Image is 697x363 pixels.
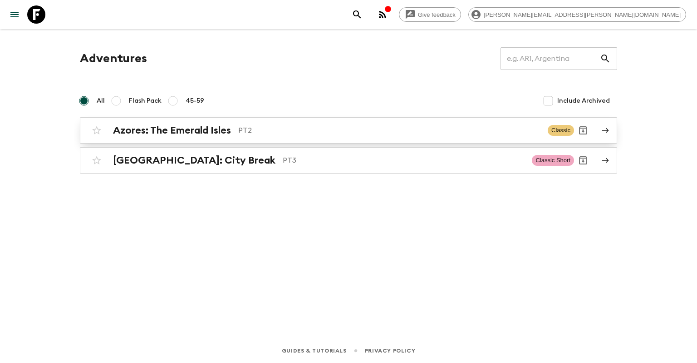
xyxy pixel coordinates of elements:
[80,117,617,144] a: Azores: The Emerald IslesPT2ClassicArchive
[5,5,24,24] button: menu
[574,151,592,169] button: Archive
[186,96,204,105] span: 45-59
[80,50,147,68] h1: Adventures
[113,124,231,136] h2: Azores: The Emerald Isles
[283,155,525,166] p: PT3
[501,46,600,71] input: e.g. AR1, Argentina
[479,11,686,18] span: [PERSON_NAME][EMAIL_ADDRESS][PERSON_NAME][DOMAIN_NAME]
[532,155,574,166] span: Classic Short
[468,7,686,22] div: [PERSON_NAME][EMAIL_ADDRESS][PERSON_NAME][DOMAIN_NAME]
[413,11,461,18] span: Give feedback
[548,125,574,136] span: Classic
[80,147,617,174] a: [GEOGRAPHIC_DATA]: City BreakPT3Classic ShortArchive
[97,96,105,105] span: All
[574,121,592,139] button: Archive
[129,96,162,105] span: Flash Pack
[365,346,415,356] a: Privacy Policy
[238,125,540,136] p: PT2
[113,154,275,166] h2: [GEOGRAPHIC_DATA]: City Break
[282,346,347,356] a: Guides & Tutorials
[557,96,610,105] span: Include Archived
[348,5,366,24] button: search adventures
[399,7,461,22] a: Give feedback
